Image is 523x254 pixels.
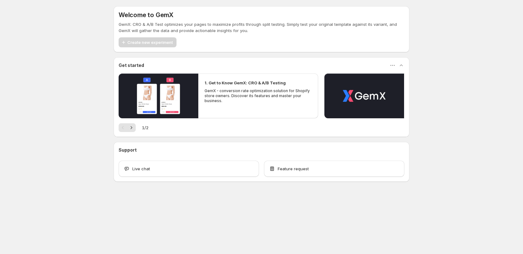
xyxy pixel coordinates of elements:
[119,21,404,34] p: GemX: CRO & A/B Test optimizes your pages to maximize profits through split testing. Simply test ...
[205,80,286,86] h2: 1. Get to Know GemX: CRO & A/B Testing
[119,11,173,19] h5: Welcome to GemX
[127,123,136,132] button: Next
[205,88,312,103] p: GemX - conversion rate optimization solution for Shopify store owners. Discover its features and ...
[119,147,137,153] h3: Support
[119,62,144,68] h3: Get started
[142,125,148,131] span: 1 / 2
[132,166,150,172] span: Live chat
[119,73,198,118] button: Play video
[278,166,309,172] span: Feature request
[324,73,404,118] button: Play video
[119,123,136,132] nav: Pagination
